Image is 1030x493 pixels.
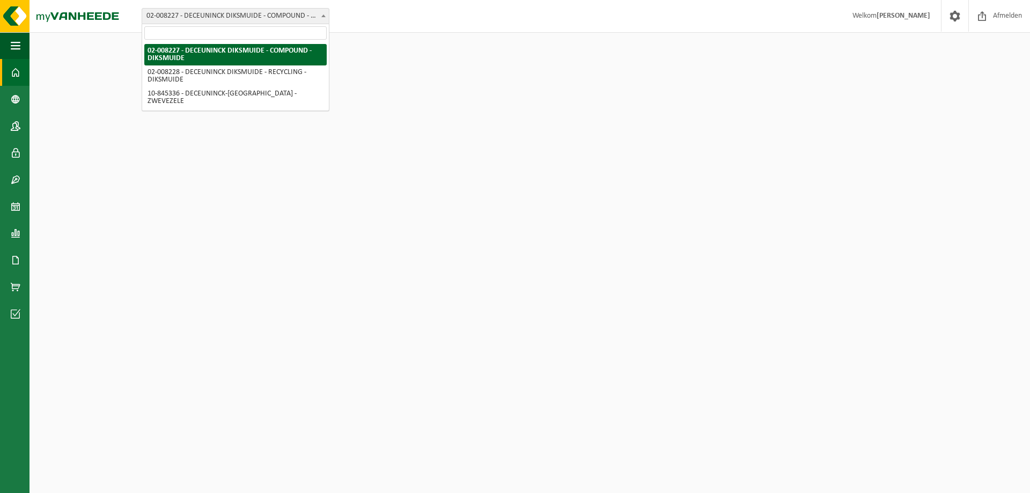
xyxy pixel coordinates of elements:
[144,44,327,65] li: 02-008227 - DECEUNINCK DIKSMUIDE - COMPOUND - DIKSMUIDE
[144,87,327,108] li: 10-845336 - DECEUNINCK-[GEOGRAPHIC_DATA] - ZWEVEZELE
[142,9,329,24] span: 02-008227 - DECEUNINCK DIKSMUIDE - COMPOUND - DIKSMUIDE
[144,65,327,87] li: 02-008228 - DECEUNINCK DIKSMUIDE - RECYCLING - DIKSMUIDE
[142,8,329,24] span: 02-008227 - DECEUNINCK DIKSMUIDE - COMPOUND - DIKSMUIDE
[877,12,930,20] strong: [PERSON_NAME]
